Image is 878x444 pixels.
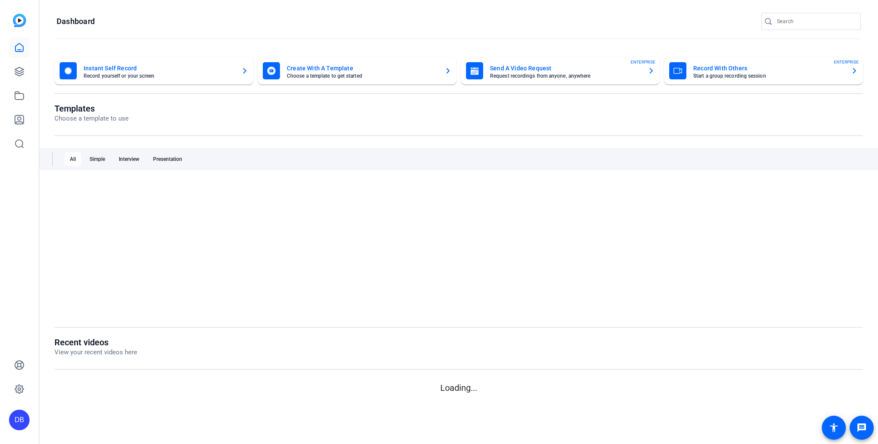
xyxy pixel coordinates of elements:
[834,59,859,65] span: ENTERPRISE
[461,57,660,85] button: Send A Video RequestRequest recordings from anyone, anywhereENTERPRISE
[13,14,26,27] img: blue-gradient.svg
[114,152,144,166] div: Interview
[84,152,110,166] div: Simple
[54,381,863,394] p: Loading...
[631,59,655,65] span: ENTERPRISE
[54,347,137,357] p: View your recent videos here
[9,410,30,430] div: DB
[287,73,438,79] mat-card-subtitle: Choose a template to get started
[664,57,863,85] button: Record With OthersStart a group recording sessionENTERPRISE
[490,63,641,73] mat-card-title: Send A Video Request
[54,114,129,124] p: Choose a template to use
[287,63,438,73] mat-card-title: Create With A Template
[829,423,839,433] mat-icon: accessibility
[57,16,95,27] h1: Dashboard
[148,152,187,166] div: Presentation
[84,63,235,73] mat-card-title: Instant Self Record
[54,103,129,114] h1: Templates
[693,63,844,73] mat-card-title: Record With Others
[65,152,81,166] div: All
[490,73,641,79] mat-card-subtitle: Request recordings from anyone, anywhere
[857,423,867,433] mat-icon: message
[258,57,457,85] button: Create With A TemplateChoose a template to get started
[54,57,253,85] button: Instant Self RecordRecord yourself or your screen
[777,16,854,27] input: Search
[54,337,137,347] h1: Recent videos
[693,73,844,79] mat-card-subtitle: Start a group recording session
[84,73,235,79] mat-card-subtitle: Record yourself or your screen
